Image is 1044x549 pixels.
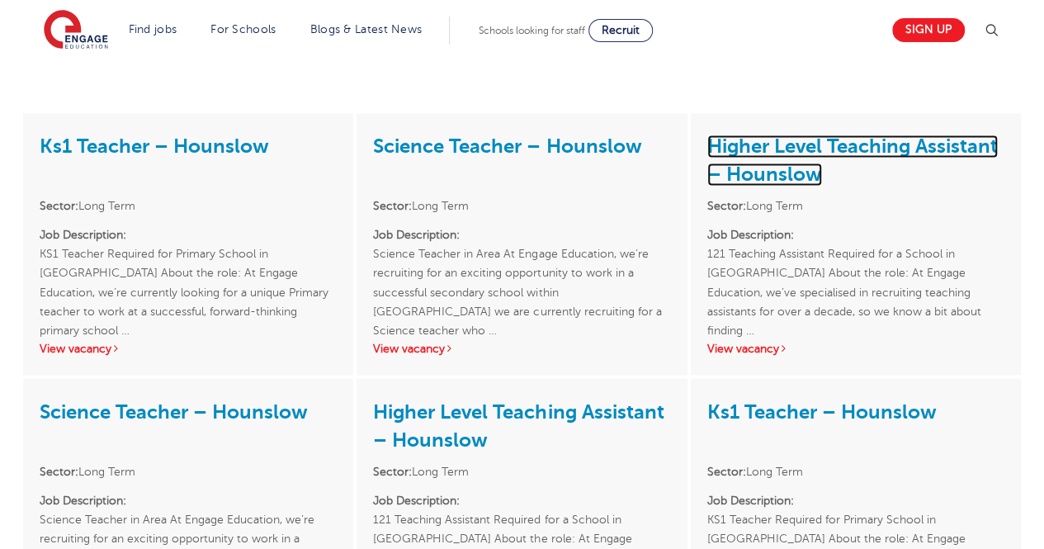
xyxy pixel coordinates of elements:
[707,225,1004,320] p: 121 Teaching Assistant Required for a School in [GEOGRAPHIC_DATA] About the role: At Engage Educa...
[373,229,460,241] strong: Job Description:
[373,225,670,320] p: Science Teacher in Area At Engage Education, we’re recruiting for an exciting opportunity to work...
[373,135,641,158] a: Science Teacher – Hounslow
[373,196,670,215] li: Long Term
[707,494,794,506] strong: Job Description:
[310,23,423,35] a: Blogs & Latest News
[40,200,78,212] strong: Sector:
[40,342,120,354] a: View vacancy
[40,229,126,241] strong: Job Description:
[40,196,337,215] li: Long Term
[373,494,460,506] strong: Job Description:
[44,10,108,51] img: Engage Education
[892,18,965,42] a: Sign up
[373,200,412,212] strong: Sector:
[373,461,670,480] li: Long Term
[602,24,640,36] span: Recruit
[707,465,746,477] strong: Sector:
[40,400,308,423] a: Science Teacher – Hounslow
[707,229,794,241] strong: Job Description:
[373,465,412,477] strong: Sector:
[40,135,269,158] a: Ks1 Teacher – Hounslow
[373,342,454,354] a: View vacancy
[707,200,746,212] strong: Sector:
[40,465,78,477] strong: Sector:
[40,461,337,480] li: Long Term
[707,196,1004,215] li: Long Term
[210,23,276,35] a: For Schools
[707,135,998,186] a: Higher Level Teaching Assistant – Hounslow
[40,225,337,320] p: KS1 Teacher Required for Primary School in [GEOGRAPHIC_DATA] About the role: At Engage Education,...
[707,400,937,423] a: Ks1 Teacher – Hounslow
[479,25,585,36] span: Schools looking for staff
[588,19,653,42] a: Recruit
[129,23,177,35] a: Find jobs
[707,461,1004,480] li: Long Term
[40,494,126,506] strong: Job Description:
[373,400,664,451] a: Higher Level Teaching Assistant – Hounslow
[707,342,788,354] a: View vacancy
